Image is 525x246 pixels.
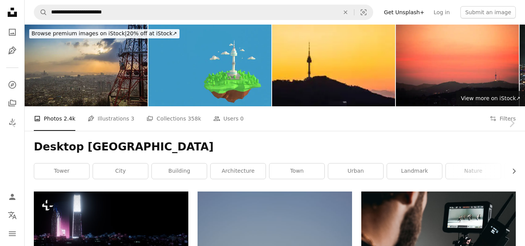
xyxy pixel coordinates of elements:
[272,25,395,106] img: Seoul Namsan Tower overlooking cityscape panorama silhouetted at sunset Korea
[396,25,519,106] img: Sunset of Seoul
[354,5,373,20] button: Visual search
[461,95,520,101] span: View more on iStock ↗
[387,163,442,179] a: landmark
[211,163,266,179] a: architecture
[460,6,516,18] button: Submit an image
[34,5,373,20] form: Find visuals sitewide
[93,163,148,179] a: city
[148,25,271,106] img: 3D illustrator Seoul Tower of South Korea, 3d rendering Low Polygon Geometry Background. Abstract...
[34,231,188,238] a: a very tall building lit up at night
[446,163,501,179] a: nature
[379,6,429,18] a: Get Unsplash+
[337,5,354,20] button: Clear
[5,208,20,223] button: Language
[328,163,383,179] a: urban
[498,86,525,160] a: Next
[146,106,201,131] a: Collections 358k
[29,29,179,38] div: 20% off at iStock ↗
[88,106,134,131] a: Illustrations 3
[5,25,20,40] a: Photos
[490,106,516,131] button: Filters
[188,114,201,123] span: 358k
[269,163,324,179] a: town
[131,114,135,123] span: 3
[5,226,20,241] button: Menu
[213,106,244,131] a: Users 0
[34,140,516,154] h1: Desktop [GEOGRAPHIC_DATA]
[456,91,525,106] a: View more on iStock↗
[25,25,148,106] img: Seoul Cityscape View at N Seoul Tower in South Korea
[25,25,184,43] a: Browse premium images on iStock|20% off at iStock↗
[32,30,126,36] span: Browse premium images on iStock |
[34,163,89,179] a: tower
[5,189,20,205] a: Log in / Sign up
[507,163,516,179] button: scroll list to the right
[34,5,47,20] button: Search Unsplash
[429,6,454,18] a: Log in
[5,43,20,58] a: Illustrations
[5,77,20,92] a: Explore
[240,114,244,123] span: 0
[152,163,207,179] a: building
